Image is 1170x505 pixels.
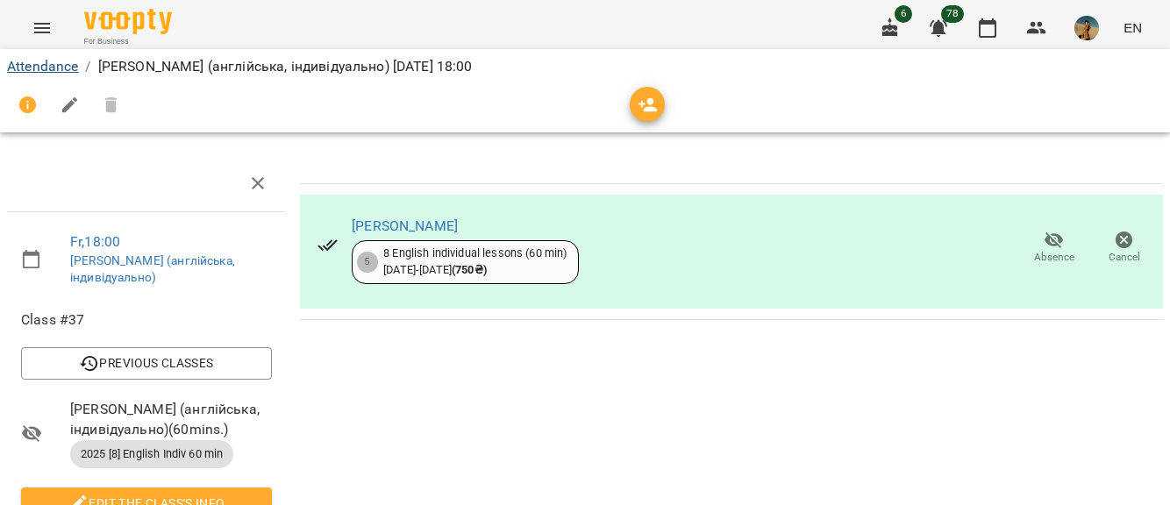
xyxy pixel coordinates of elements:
span: Previous Classes [35,352,258,373]
span: Absence [1034,250,1074,265]
span: 6 [895,5,912,23]
a: [PERSON_NAME] [352,217,458,234]
div: 8 English individual lessons (60 min) [DATE] - [DATE] [383,245,567,278]
div: 5 [357,252,378,273]
button: Cancel [1089,224,1159,273]
button: Menu [21,7,63,49]
span: [PERSON_NAME] (англійська, індивідуально) ( 60 mins. ) [70,399,272,440]
img: 60eca85a8c9650d2125a59cad4a94429.JPG [1074,16,1099,40]
span: Class #37 [21,309,272,331]
nav: breadcrumb [7,56,1163,77]
a: Attendance [7,58,78,75]
p: [PERSON_NAME] (англійська, індивідуально) [DATE] 18:00 [98,56,473,77]
a: [PERSON_NAME] (англійська, індивідуально) [70,253,235,285]
button: Absence [1019,224,1089,273]
li: / [85,56,90,77]
b: ( 750 ₴ ) [452,263,487,276]
span: 2025 [8] English Indiv 60 min [70,446,233,462]
span: EN [1124,18,1142,37]
span: For Business [84,36,172,47]
button: EN [1116,11,1149,44]
span: Cancel [1109,250,1140,265]
button: Previous Classes [21,347,272,379]
img: Voopty Logo [84,9,172,34]
a: Fr , 18:00 [70,233,120,250]
span: 78 [941,5,964,23]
